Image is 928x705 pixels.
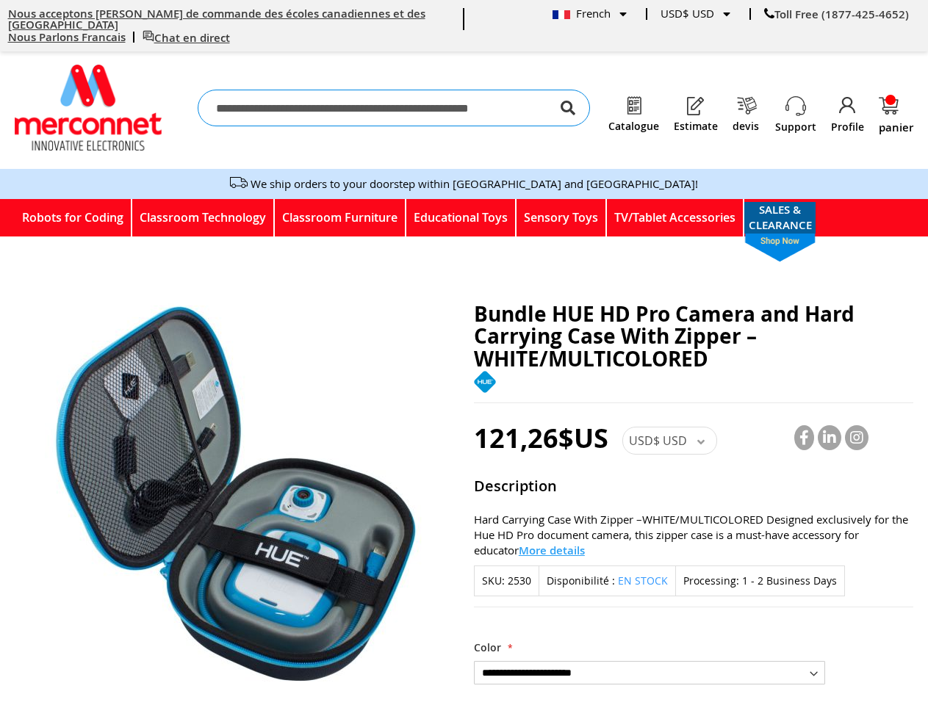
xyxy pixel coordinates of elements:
strong: Processing [683,574,739,587]
span: panier [879,122,913,133]
a: TV/Tablet Accessories [607,199,744,236]
a: We ship orders to your doorstep within [GEOGRAPHIC_DATA] and [GEOGRAPHIC_DATA]! [251,176,698,191]
a: Catalogue [608,120,659,132]
img: Profile.png [838,95,858,116]
span: USD [692,6,714,21]
span: USD$ [629,433,660,449]
a: Sensory Toys [517,199,607,236]
div: 2530 [508,574,531,588]
strong: Description [474,476,913,501]
img: French.png [553,10,570,19]
span: shop now [738,234,823,262]
span: 121,26$US [474,420,608,456]
label: Disponibilité : [547,574,615,587]
a: Profile [831,120,864,134]
a: Classroom Technology [132,199,275,236]
a: Educational Toys [406,199,517,236]
div: 1 - 2 Business Days [742,574,837,588]
img: live chat [143,30,154,42]
span: More details [519,543,585,558]
a: Robots for Coding [15,199,132,236]
a: Nous Parlons Francais [8,29,126,45]
span: USD [663,433,687,449]
span: Bundle HUE HD Pro Camera and Hard Carrying Case With Zipper – WHITE/MULTICOLORED [474,300,855,374]
span: USD$ [661,6,689,21]
img: Catalogue [624,95,644,116]
a: Classroom Furniture [275,199,406,236]
div: Disponibilité [539,565,676,596]
strong: SKU [482,574,505,587]
span: Color [474,640,501,654]
img: Estimate [686,95,706,116]
a: panier [879,97,913,133]
a: Support [775,120,816,134]
div: Hard Carrying Case With Zipper –WHITE/MULTICOLORED Designed exclusively for the Hue HD Pro docume... [474,512,913,558]
a: Estimate [674,120,718,132]
a: SALES & CLEARANCEshop now [744,202,816,234]
a: Nous acceptons [PERSON_NAME] de commande des écoles canadiennes et des [GEOGRAPHIC_DATA] [8,6,425,32]
a: Toll Free (1877-425-4652) [764,7,909,22]
span: En stock [618,574,668,587]
a: Chat en direct [143,30,230,46]
a: Hue [474,382,496,396]
img: Hue [474,371,496,393]
span: French [553,6,611,21]
img: main product photo [45,294,427,695]
a: store logo [15,65,162,151]
button: Search [561,90,575,126]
